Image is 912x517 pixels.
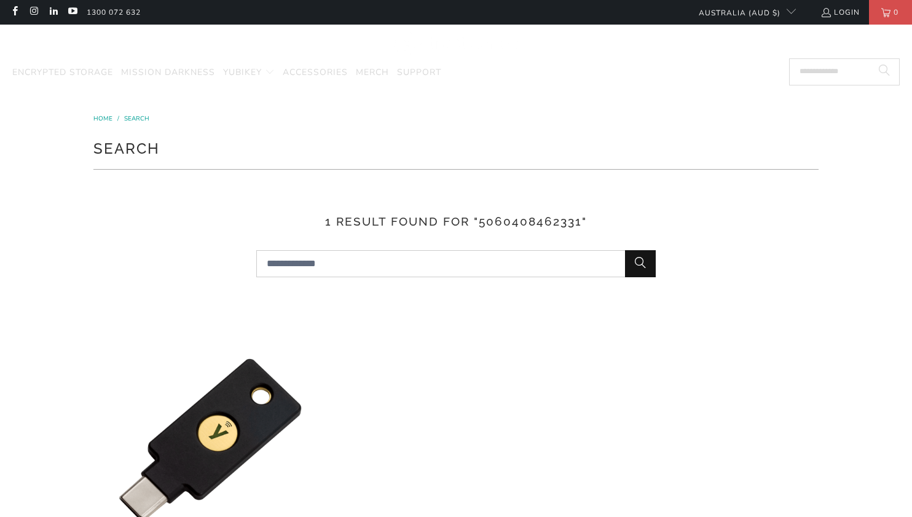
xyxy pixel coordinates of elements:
[283,66,348,78] span: Accessories
[9,7,20,17] a: Trust Panda Australia on Facebook
[223,58,275,87] summary: YubiKey
[12,58,441,87] nav: Translation missing: en.navigation.header.main_nav
[67,7,77,17] a: Trust Panda Australia on YouTube
[28,7,39,17] a: Trust Panda Australia on Instagram
[12,58,113,87] a: Encrypted Storage
[256,250,656,277] input: Search...
[121,66,215,78] span: Mission Darkness
[93,114,112,123] span: Home
[93,114,114,123] a: Home
[356,58,389,87] a: Merch
[87,6,141,19] a: 1300 072 632
[121,58,215,87] a: Mission Darkness
[397,58,441,87] a: Support
[356,66,389,78] span: Merch
[117,114,119,123] span: /
[93,213,819,231] h3: 1 result found for "5060408462331"
[223,66,262,78] span: YubiKey
[124,114,149,123] a: Search
[869,58,900,85] button: Search
[397,66,441,78] span: Support
[393,31,519,56] img: Trust Panda Australia
[820,6,860,19] a: Login
[625,250,656,277] button: Search
[48,7,58,17] a: Trust Panda Australia on LinkedIn
[93,135,819,160] h1: Search
[283,58,348,87] a: Accessories
[789,58,900,85] input: Search...
[12,66,113,78] span: Encrypted Storage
